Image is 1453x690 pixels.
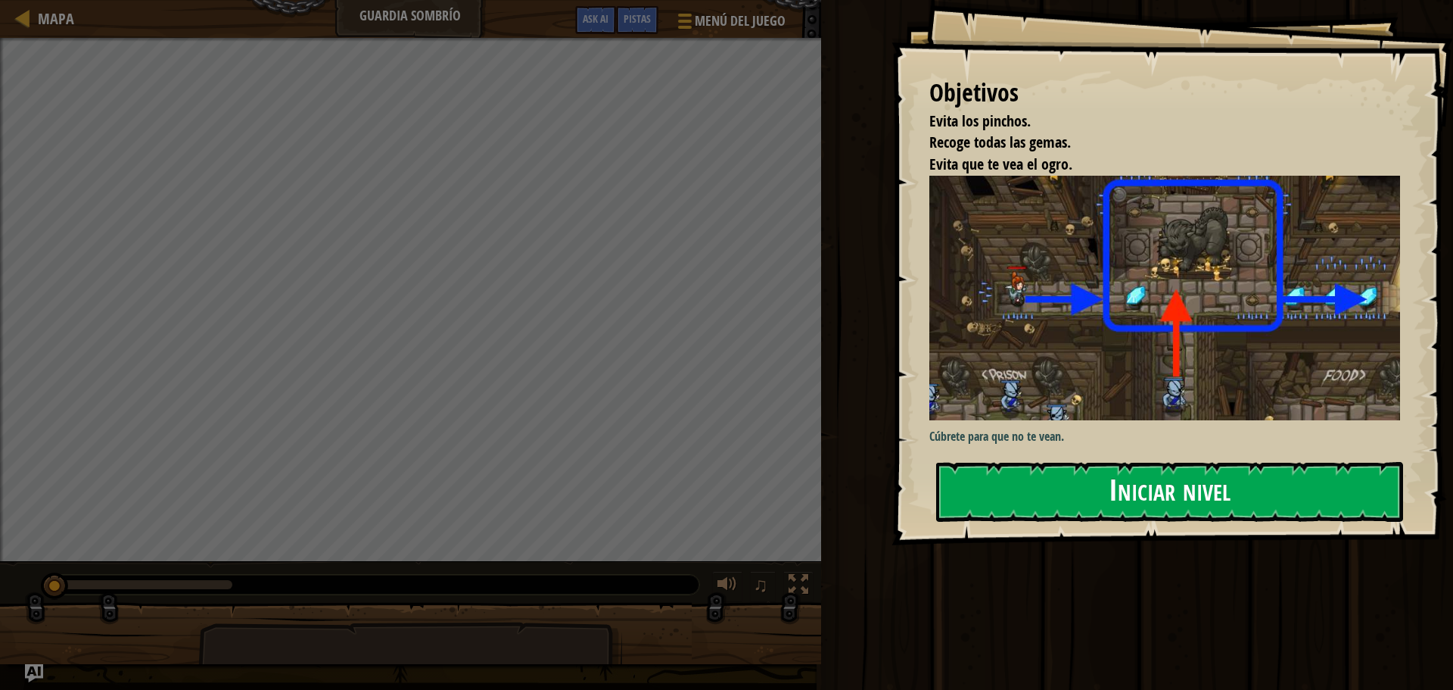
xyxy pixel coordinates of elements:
button: Ajustar el volúmen [712,571,742,602]
button: Cambia a pantalla completa. [783,571,814,602]
li: Evita que te vea el ogro. [910,154,1396,176]
span: Menú del Juego [695,11,786,31]
span: ♫ [753,573,768,596]
button: ♫ [750,571,776,602]
a: Mapa [30,8,74,29]
span: Mapa [38,8,74,29]
button: Iniciar nivel [936,462,1403,522]
li: Evita los pinchos. [910,111,1396,133]
span: Evita los pinchos. [929,111,1031,131]
span: Recoge todas las gemas. [929,132,1071,152]
span: Pistas [624,11,651,26]
button: Ask AI [575,6,616,34]
img: Guardia sombrío [929,176,1411,421]
div: Objetivos [929,76,1400,111]
span: Ask AI [583,11,608,26]
button: Ask AI [25,664,43,682]
li: Recoge todas las gemas. [910,132,1396,154]
span: Evita que te vea el ogro. [929,154,1072,174]
p: Cúbrete para que no te vean. [929,428,1411,445]
button: Menú del Juego [666,6,795,42]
